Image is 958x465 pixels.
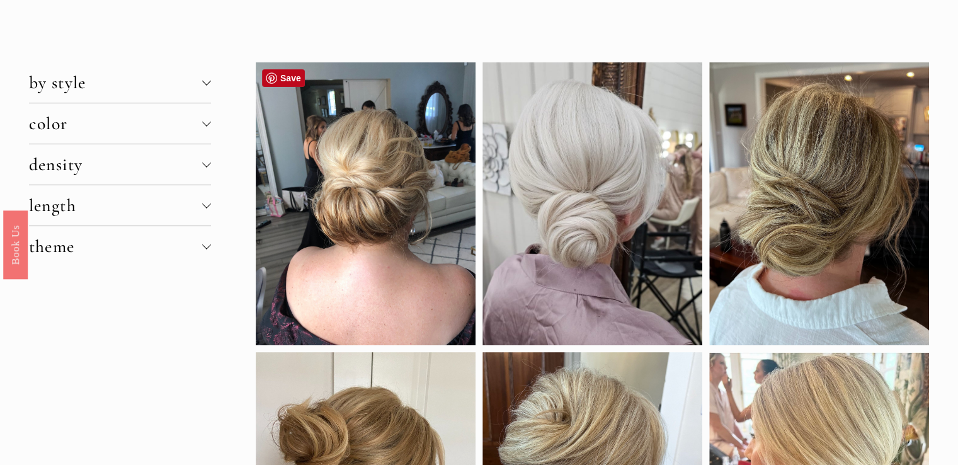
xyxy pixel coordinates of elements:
span: theme [29,236,202,257]
a: Pin it! [262,69,305,87]
button: by style [29,62,211,103]
span: color [29,113,202,134]
span: by style [29,72,202,93]
button: color [29,103,211,144]
button: density [29,144,211,185]
button: length [29,185,211,226]
button: theme [29,226,211,267]
a: Book Us [3,210,28,279]
span: length [29,195,202,216]
span: density [29,154,202,175]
